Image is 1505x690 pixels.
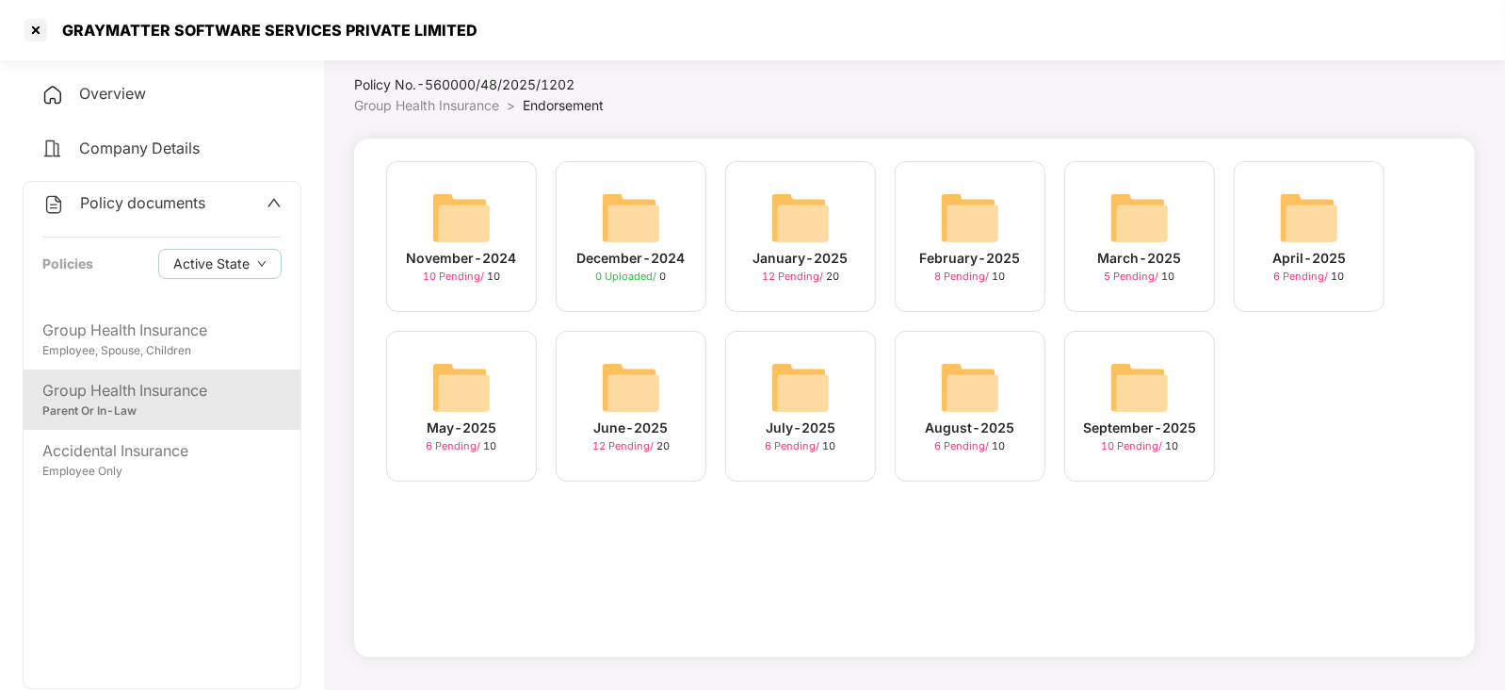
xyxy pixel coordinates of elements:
[766,438,836,454] div: 10
[766,439,823,452] span: 6 Pending /
[79,139,200,157] span: Company Details
[1101,438,1178,454] div: 10
[596,270,660,283] span: 0 Uploaded /
[431,357,492,418] img: svg+xml;base64,PHN2ZyB4bWxucz0iaHR0cDovL3d3dy53My5vcmcvMjAwMC9zdmciIHdpZHRoPSI2NCIgaGVpZ2h0PSI2NC...
[423,270,487,283] span: 10 Pending /
[257,259,267,270] span: down
[42,439,282,463] div: Accidental Insurance
[407,248,517,269] div: November-2024
[940,357,1000,418] img: svg+xml;base64,PHN2ZyB4bWxucz0iaHR0cDovL3d3dy53My5vcmcvMjAwMC9zdmciIHdpZHRoPSI2NCIgaGVpZ2h0PSI2NC...
[42,402,282,420] div: Parent Or In-Law
[935,439,993,452] span: 6 Pending /
[1105,269,1175,285] div: 10
[926,418,1015,438] div: August-2025
[354,74,676,95] div: Policy No.- 560000/48/2025/1202
[80,193,205,212] span: Policy documents
[1274,269,1345,285] div: 10
[1279,188,1339,248] img: svg+xml;base64,PHN2ZyB4bWxucz0iaHR0cDovL3d3dy53My5vcmcvMjAwMC9zdmciIHdpZHRoPSI2NCIgaGVpZ2h0PSI2NC...
[423,269,500,285] div: 10
[592,438,670,454] div: 20
[427,438,497,454] div: 10
[1274,270,1332,283] span: 6 Pending /
[431,188,492,248] img: svg+xml;base64,PHN2ZyB4bWxucz0iaHR0cDovL3d3dy53My5vcmcvMjAwMC9zdmciIHdpZHRoPSI2NCIgaGVpZ2h0PSI2NC...
[1105,270,1162,283] span: 5 Pending /
[158,249,282,279] button: Active Statedown
[1083,418,1196,438] div: September-2025
[601,188,661,248] img: svg+xml;base64,PHN2ZyB4bWxucz0iaHR0cDovL3d3dy53My5vcmcvMjAwMC9zdmciIHdpZHRoPSI2NCIgaGVpZ2h0PSI2NC...
[935,438,1006,454] div: 10
[762,269,839,285] div: 20
[79,84,146,103] span: Overview
[596,269,667,285] div: 0
[770,188,831,248] img: svg+xml;base64,PHN2ZyB4bWxucz0iaHR0cDovL3d3dy53My5vcmcvMjAwMC9zdmciIHdpZHRoPSI2NCIgaGVpZ2h0PSI2NC...
[770,357,831,418] img: svg+xml;base64,PHN2ZyB4bWxucz0iaHR0cDovL3d3dy53My5vcmcvMjAwMC9zdmciIHdpZHRoPSI2NCIgaGVpZ2h0PSI2NC...
[594,418,669,438] div: June-2025
[42,193,65,216] img: svg+xml;base64,PHN2ZyB4bWxucz0iaHR0cDovL3d3dy53My5vcmcvMjAwMC9zdmciIHdpZHRoPSIyNCIgaGVpZ2h0PSIyNC...
[427,439,484,452] span: 6 Pending /
[766,418,835,438] div: July-2025
[507,97,515,113] span: >
[762,270,826,283] span: 12 Pending /
[42,254,93,274] div: Policies
[42,463,282,481] div: Employee Only
[42,379,282,402] div: Group Health Insurance
[523,97,604,113] span: Endorsement
[753,248,849,269] div: January-2025
[592,439,656,452] span: 12 Pending /
[41,84,64,107] img: svg+xml;base64,PHN2ZyB4bWxucz0iaHR0cDovL3d3dy53My5vcmcvMjAwMC9zdmciIHdpZHRoPSIyNCIgaGVpZ2h0PSIyNC...
[1109,357,1170,418] img: svg+xml;base64,PHN2ZyB4bWxucz0iaHR0cDovL3d3dy53My5vcmcvMjAwMC9zdmciIHdpZHRoPSI2NCIgaGVpZ2h0PSI2NC...
[42,319,282,342] div: Group Health Insurance
[267,195,282,210] span: up
[41,138,64,160] img: svg+xml;base64,PHN2ZyB4bWxucz0iaHR0cDovL3d3dy53My5vcmcvMjAwMC9zdmciIHdpZHRoPSIyNCIgaGVpZ2h0PSIyNC...
[920,248,1021,269] div: February-2025
[940,188,1000,248] img: svg+xml;base64,PHN2ZyB4bWxucz0iaHR0cDovL3d3dy53My5vcmcvMjAwMC9zdmciIHdpZHRoPSI2NCIgaGVpZ2h0PSI2NC...
[601,357,661,418] img: svg+xml;base64,PHN2ZyB4bWxucz0iaHR0cDovL3d3dy53My5vcmcvMjAwMC9zdmciIHdpZHRoPSI2NCIgaGVpZ2h0PSI2NC...
[1272,248,1346,269] div: April-2025
[51,21,477,40] div: GRAYMATTER SOFTWARE SERVICES PRIVATE LIMITED
[577,248,686,269] div: December-2024
[427,418,496,438] div: May-2025
[1098,248,1182,269] div: March-2025
[173,254,250,274] span: Active State
[354,97,499,113] span: Group Health Insurance
[42,342,282,360] div: Employee, Spouse, Children
[1109,188,1170,248] img: svg+xml;base64,PHN2ZyB4bWxucz0iaHR0cDovL3d3dy53My5vcmcvMjAwMC9zdmciIHdpZHRoPSI2NCIgaGVpZ2h0PSI2NC...
[1101,439,1165,452] span: 10 Pending /
[935,269,1006,285] div: 10
[935,270,993,283] span: 8 Pending /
